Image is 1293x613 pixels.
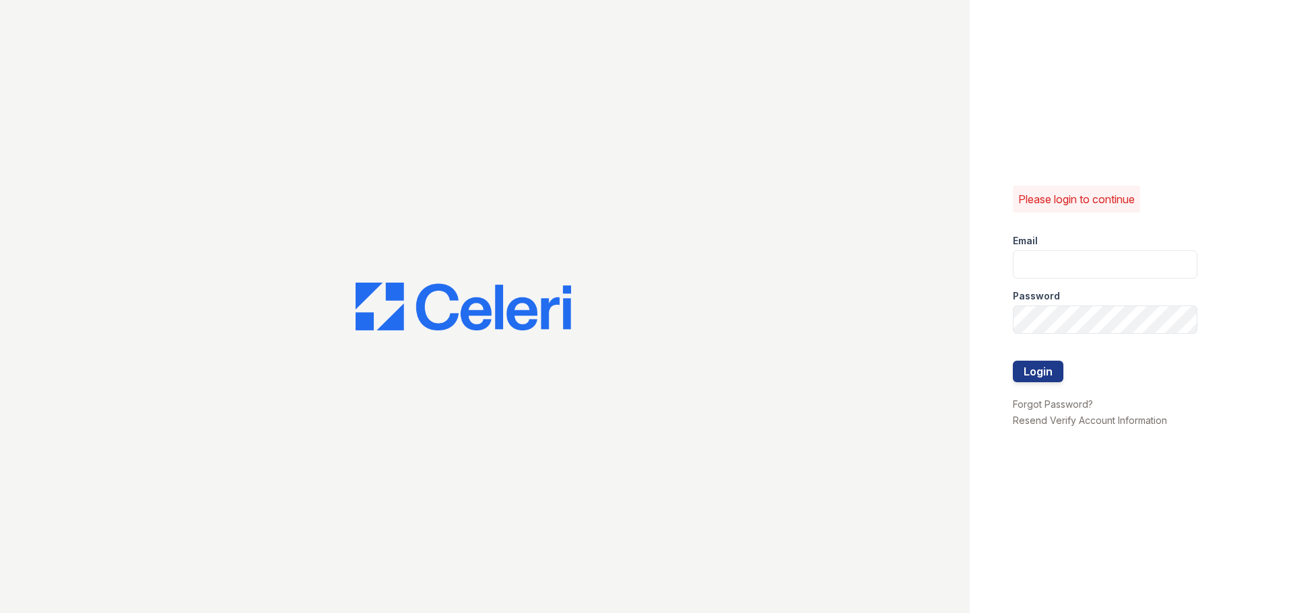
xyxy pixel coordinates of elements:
label: Password [1013,289,1060,303]
button: Login [1013,361,1063,382]
img: CE_Logo_Blue-a8612792a0a2168367f1c8372b55b34899dd931a85d93a1a3d3e32e68fde9ad4.png [356,283,571,331]
a: Resend Verify Account Information [1013,414,1167,426]
label: Email [1013,234,1038,248]
a: Forgot Password? [1013,398,1093,410]
p: Please login to continue [1018,191,1135,207]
